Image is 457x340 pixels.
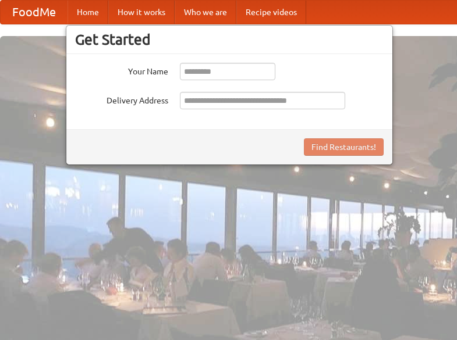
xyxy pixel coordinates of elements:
[75,63,168,77] label: Your Name
[304,138,384,156] button: Find Restaurants!
[236,1,306,24] a: Recipe videos
[175,1,236,24] a: Who we are
[1,1,68,24] a: FoodMe
[108,1,175,24] a: How it works
[68,1,108,24] a: Home
[75,92,168,106] label: Delivery Address
[75,31,384,48] h3: Get Started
